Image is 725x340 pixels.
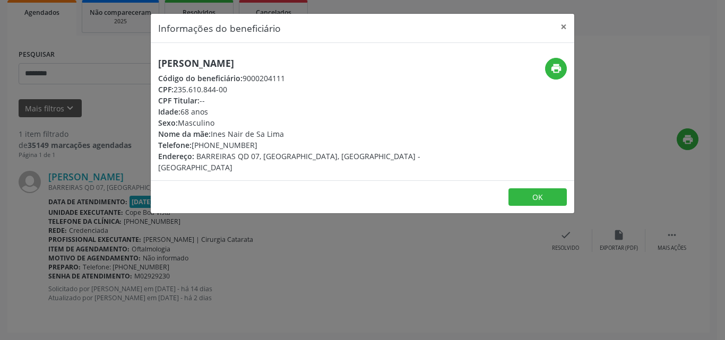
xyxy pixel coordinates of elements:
[158,151,420,172] span: BARREIRAS QD 07, [GEOGRAPHIC_DATA], [GEOGRAPHIC_DATA] - [GEOGRAPHIC_DATA]
[158,128,426,140] div: Ines Nair de Sa Lima
[158,151,194,161] span: Endereço:
[545,58,567,80] button: print
[553,14,574,40] button: Close
[158,106,426,117] div: 68 anos
[158,117,426,128] div: Masculino
[158,95,426,106] div: --
[158,84,174,94] span: CPF:
[158,73,243,83] span: Código do beneficiário:
[158,73,426,84] div: 9000204111
[158,21,281,35] h5: Informações do beneficiário
[158,95,200,106] span: CPF Titular:
[158,140,192,150] span: Telefone:
[158,84,426,95] div: 235.610.844-00
[158,58,426,69] h5: [PERSON_NAME]
[158,107,180,117] span: Idade:
[158,118,178,128] span: Sexo:
[550,63,562,74] i: print
[158,140,426,151] div: [PHONE_NUMBER]
[508,188,567,206] button: OK
[158,129,211,139] span: Nome da mãe:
